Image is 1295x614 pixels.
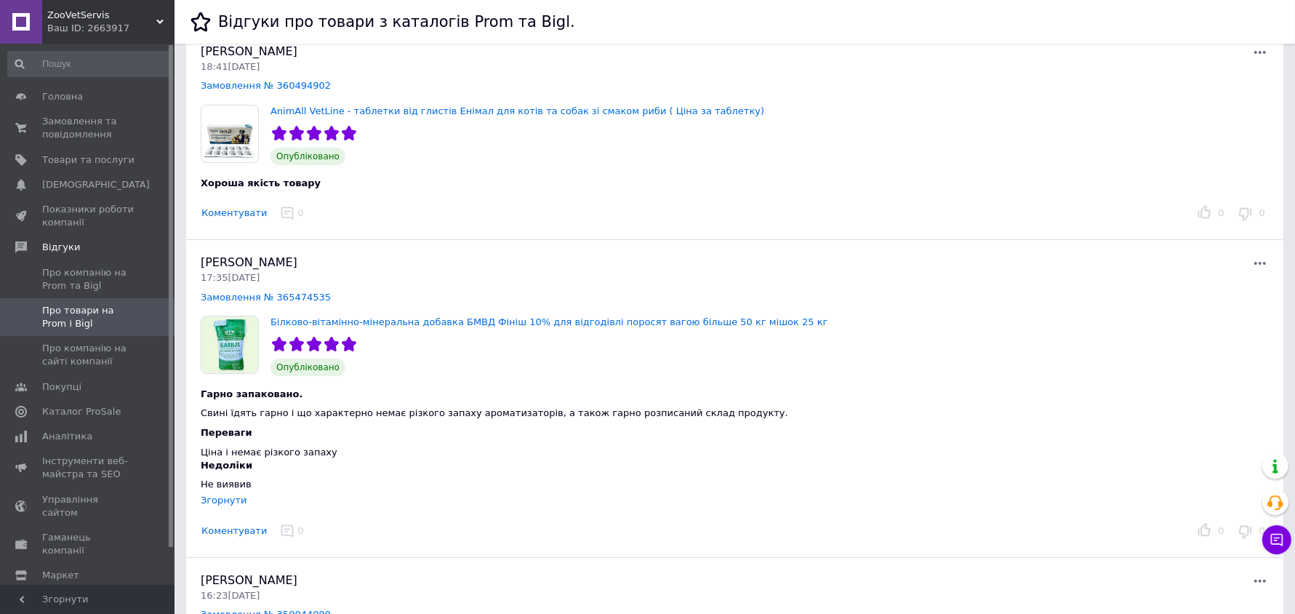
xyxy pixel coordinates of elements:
[201,524,268,539] button: Коментувати
[201,495,247,506] div: Згорнути
[47,22,175,35] div: Ваш ID: 2663917
[42,569,79,582] span: Маркет
[270,316,828,327] a: Білково-вітамінно-мінеральна добавка БМВД Фініш 10% для відгодівлі поросят вагою більше 50 кг міш...
[42,304,135,330] span: Про товари на Prom і Bigl
[1262,525,1291,554] button: Чат з покупцем
[201,573,297,587] span: [PERSON_NAME]
[201,80,331,91] a: Замовлення № 360494902
[270,359,345,376] span: Опубліковано
[201,206,268,221] button: Коментувати
[42,455,135,481] span: Інструменти веб-майстра та SEO
[201,61,260,72] span: 18:41[DATE]
[42,430,92,443] span: Аналітика
[42,266,135,292] span: Про компанію на Prom та Bigl
[201,105,258,162] img: AnimAll VetLine - таблетки від глистів Енімал для котів та собак зі смаком риби ( Ціна за таблетку)
[201,272,260,283] span: 17:35[DATE]
[201,388,303,399] span: Гарно запаковано.
[270,148,345,165] span: Опубліковано
[270,105,764,116] a: AnimAll VetLine - таблетки від глистів Енімал для котів та собак зі смаком риби ( Ціна за таблетку)
[201,178,321,188] span: Хороша якість товару
[42,203,135,229] span: Показники роботи компанії
[201,292,331,303] a: Замовлення № 365474535
[42,531,135,557] span: Гаманець компанії
[201,427,252,438] span: Переваги
[47,9,156,22] span: ZooVetServis
[42,115,135,141] span: Замовлення та повідомлення
[201,460,252,471] span: Недоліки
[42,241,80,254] span: Відгуки
[42,342,135,368] span: Про компанію на сайті компанії
[201,44,297,58] span: [PERSON_NAME]
[42,153,135,167] span: Товари та послуги
[7,51,172,77] input: Пошук
[42,90,83,103] span: Головна
[201,255,297,269] span: [PERSON_NAME]
[201,478,905,491] div: Не виявив
[42,178,150,191] span: [DEMOGRAPHIC_DATA]
[42,405,121,418] span: Каталог ProSale
[42,380,81,394] span: Покупці
[201,407,788,418] span: Свині їдять гарно і що характерно немає різкого запаху ароматизаторів, а також гарно розписаний с...
[218,13,575,31] h1: Відгуки про товари з каталогів Prom та Bigl.
[42,493,135,519] span: Управління сайтом
[201,446,905,459] div: Ціна і немає різкого запаху
[201,590,260,601] span: 16:23[DATE]
[201,316,258,373] img: Білково-вітамінно-мінеральна добавка БМВД Фініш 10% для відгодівлі поросят вагою більше 50 кг міш...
